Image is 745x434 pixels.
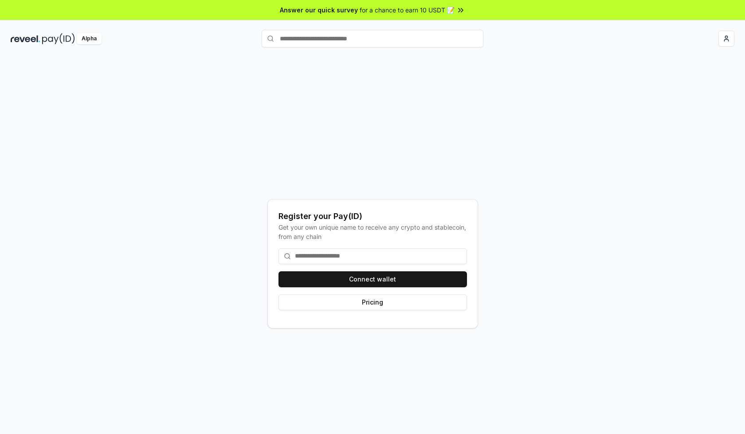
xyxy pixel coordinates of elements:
[77,33,102,44] div: Alpha
[278,210,467,223] div: Register your Pay(ID)
[280,5,358,15] span: Answer our quick survey
[360,5,455,15] span: for a chance to earn 10 USDT 📝
[278,223,467,241] div: Get your own unique name to receive any crypto and stablecoin, from any chain
[42,33,75,44] img: pay_id
[278,271,467,287] button: Connect wallet
[11,33,40,44] img: reveel_dark
[278,294,467,310] button: Pricing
